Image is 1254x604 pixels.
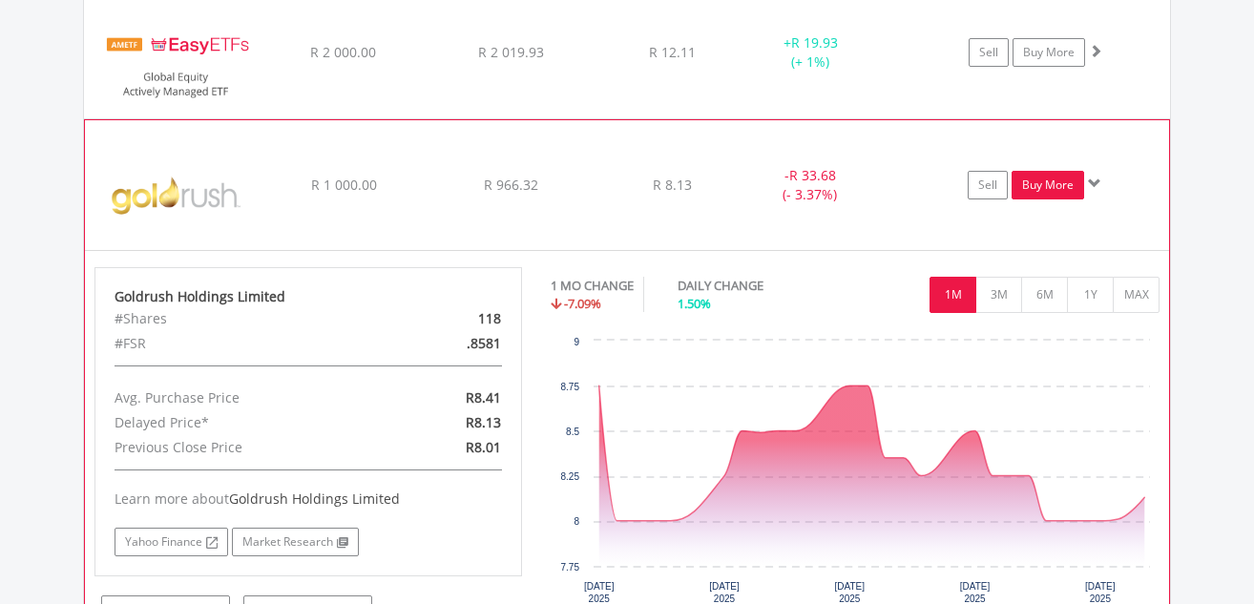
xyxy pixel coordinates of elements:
[709,581,740,604] text: [DATE] 2025
[377,331,515,356] div: .8581
[100,435,377,460] div: Previous Close Price
[100,331,377,356] div: #FSR
[100,385,377,410] div: Avg. Purchase Price
[789,166,836,184] span: R 33.68
[560,382,579,392] text: 8.75
[466,413,501,431] span: R8.13
[739,33,883,72] div: + (+ 1%)
[311,176,377,194] span: R 1 000.00
[930,277,976,313] button: 1M
[1012,171,1084,199] a: Buy More
[566,427,579,437] text: 8.5
[115,528,228,556] a: Yahoo Finance
[791,33,838,52] span: R 19.93
[484,176,538,194] span: R 966.32
[653,176,692,194] span: R 8.13
[1067,277,1114,313] button: 1Y
[969,38,1009,67] a: Sell
[574,516,579,527] text: 8
[649,43,696,61] span: R 12.11
[94,11,258,114] img: EQU.ZA.EASYGE.png
[678,295,711,312] span: 1.50%
[975,277,1022,313] button: 3M
[94,144,259,245] img: EQU.ZA.GRSP.png
[232,528,359,556] a: Market Research
[229,489,400,508] span: Goldrush Holdings Limited
[834,581,865,604] text: [DATE] 2025
[583,581,614,604] text: [DATE] 2025
[115,489,502,509] div: Learn more about
[574,337,579,347] text: 9
[1085,581,1116,604] text: [DATE] 2025
[564,295,601,312] span: -7.09%
[100,410,377,435] div: Delayed Price*
[1013,38,1085,67] a: Buy More
[310,43,376,61] span: R 2 000.00
[1021,277,1068,313] button: 6M
[466,388,501,406] span: R8.41
[551,277,634,295] div: 1 MO CHANGE
[560,562,579,573] text: 7.75
[1113,277,1160,313] button: MAX
[377,306,515,331] div: 118
[100,306,377,331] div: #Shares
[478,43,544,61] span: R 2 019.93
[959,581,990,604] text: [DATE] 2025
[560,471,579,482] text: 8.25
[466,438,501,456] span: R8.01
[739,166,882,204] div: - (- 3.37%)
[968,171,1008,199] a: Sell
[115,287,502,306] div: Goldrush Holdings Limited
[678,277,830,295] div: DAILY CHANGE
